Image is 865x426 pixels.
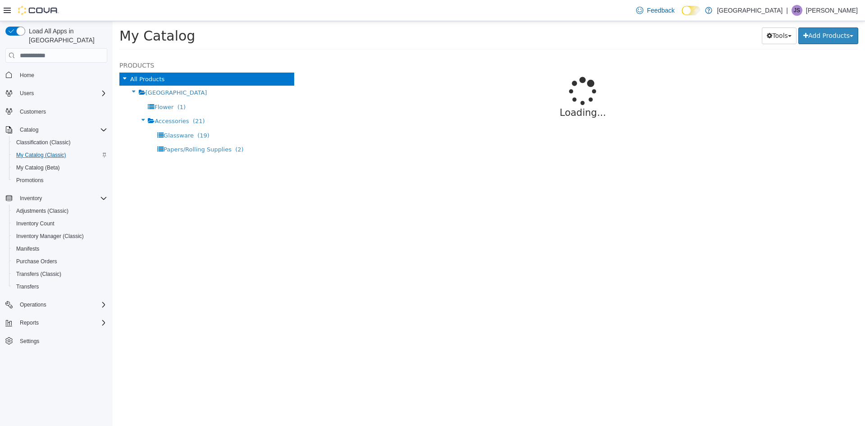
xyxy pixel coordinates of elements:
span: Users [16,88,107,99]
span: Purchase Orders [13,256,107,267]
a: Purchase Orders [13,256,61,267]
span: Promotions [16,177,44,184]
span: Catalog [20,126,38,133]
span: Transfers (Classic) [16,270,61,278]
span: Papers/Rolling Supplies [51,125,119,132]
span: Settings [20,338,39,345]
button: Purchase Orders [9,255,111,268]
a: Settings [16,336,43,347]
a: My Catalog (Classic) [13,150,70,160]
span: Promotions [13,175,107,186]
a: Manifests [13,243,43,254]
a: Feedback [633,1,678,19]
button: Classification (Classic) [9,136,111,149]
button: Manifests [9,243,111,255]
span: (21) [80,96,92,103]
span: My Catalog (Beta) [13,162,107,173]
button: My Catalog (Classic) [9,149,111,161]
span: Catalog [16,124,107,135]
button: Reports [16,317,42,328]
span: Home [20,72,34,79]
span: Transfers [16,283,39,290]
span: Settings [16,335,107,347]
nav: Complex example [5,64,107,371]
span: My Catalog (Beta) [16,164,60,171]
span: My Catalog (Classic) [13,150,107,160]
span: My Catalog [7,7,82,23]
span: (19) [85,111,97,118]
h5: Products [7,39,182,50]
a: Customers [16,106,50,117]
span: Inventory [16,193,107,204]
button: Users [16,88,37,99]
span: Reports [20,319,39,326]
button: Inventory [2,192,111,205]
span: Inventory Manager (Classic) [16,233,84,240]
button: Operations [16,299,50,310]
button: Settings [2,334,111,348]
a: Home [16,70,38,81]
span: Accessories [42,96,76,103]
a: Transfers (Classic) [13,269,65,279]
button: Home [2,68,111,81]
button: Operations [2,298,111,311]
span: Transfers [13,281,107,292]
button: Inventory Count [9,217,111,230]
span: Users [20,90,34,97]
p: [PERSON_NAME] [806,5,858,16]
span: Manifests [16,245,39,252]
span: Inventory [20,195,42,202]
button: Inventory [16,193,46,204]
span: Flower [41,82,61,89]
span: (1) [65,82,73,89]
span: Operations [20,301,46,308]
span: (2) [123,125,131,132]
span: [GEOGRAPHIC_DATA] [33,68,95,75]
span: Customers [20,108,46,115]
span: My Catalog (Classic) [16,151,66,159]
span: Operations [16,299,107,310]
button: Transfers (Classic) [9,268,111,280]
a: Promotions [13,175,47,186]
p: [GEOGRAPHIC_DATA] [717,5,783,16]
span: Home [16,69,107,80]
div: Jim Siciliano [792,5,802,16]
a: Inventory Count [13,218,58,229]
button: Catalog [16,124,42,135]
p: Loading... [222,85,719,99]
button: My Catalog (Beta) [9,161,111,174]
span: Feedback [647,6,674,15]
button: Users [2,87,111,100]
span: Customers [16,106,107,117]
button: Catalog [2,124,111,136]
span: Manifests [13,243,107,254]
span: Purchase Orders [16,258,57,265]
span: Inventory Count [16,220,55,227]
span: Inventory Manager (Classic) [13,231,107,242]
a: Transfers [13,281,42,292]
span: Glassware [51,111,81,118]
span: Adjustments (Classic) [13,206,107,216]
button: Reports [2,316,111,329]
button: Transfers [9,280,111,293]
a: Classification (Classic) [13,137,74,148]
button: Tools [649,6,684,23]
span: All Products [18,55,52,61]
button: Promotions [9,174,111,187]
span: Reports [16,317,107,328]
span: Inventory Count [13,218,107,229]
span: Transfers (Classic) [13,269,107,279]
span: Adjustments (Classic) [16,207,68,215]
a: Inventory Manager (Classic) [13,231,87,242]
p: | [786,5,788,16]
input: Dark Mode [682,6,701,15]
button: Inventory Manager (Classic) [9,230,111,243]
span: Classification (Classic) [13,137,107,148]
button: Customers [2,105,111,118]
a: Adjustments (Classic) [13,206,72,216]
a: My Catalog (Beta) [13,162,64,173]
button: Add Products [686,6,746,23]
button: Adjustments (Classic) [9,205,111,217]
span: Load All Apps in [GEOGRAPHIC_DATA] [25,27,107,45]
